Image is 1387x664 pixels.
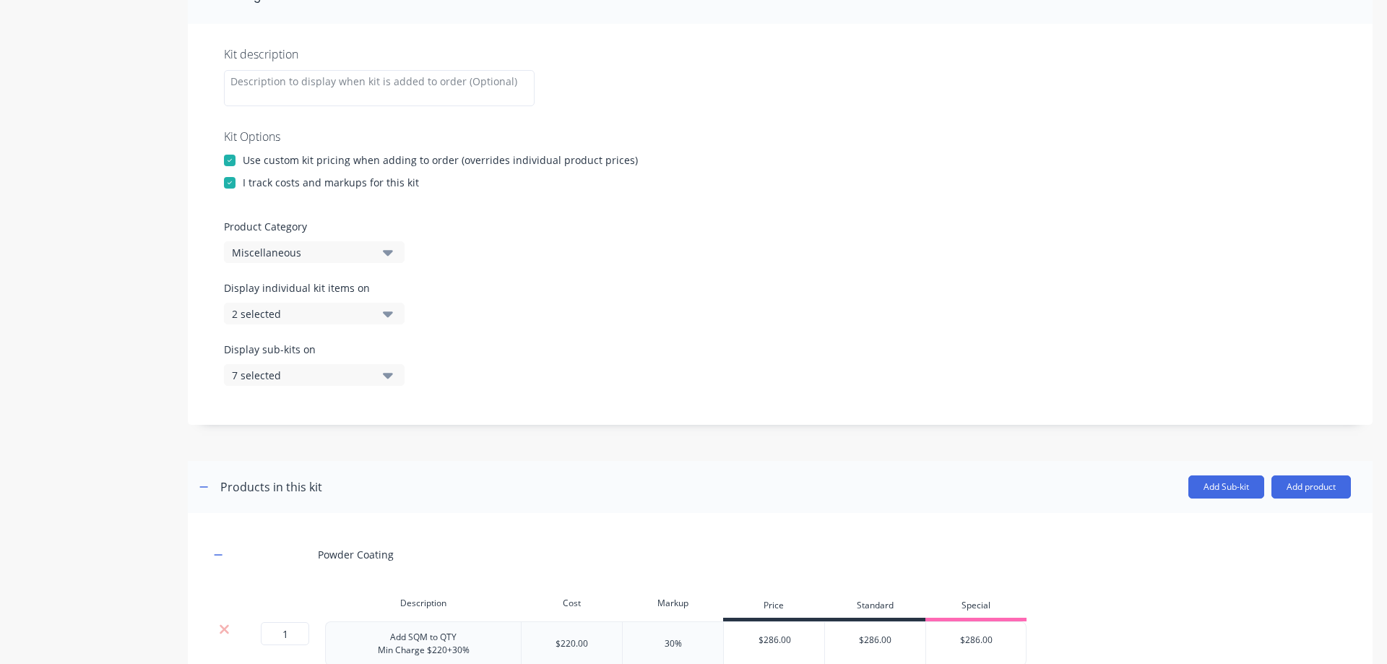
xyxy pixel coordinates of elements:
input: ? [261,622,309,645]
div: Kit description [224,46,1336,63]
label: Product Category [224,219,1336,234]
button: Add Sub-kit [1188,475,1264,499]
button: 2 selected [224,303,405,324]
label: Display individual kit items on [224,280,405,296]
button: 7 selected [224,364,405,386]
div: 30% [665,637,682,650]
label: Display sub-kits on [224,342,405,357]
div: Price [723,592,824,621]
div: $286.00 [724,622,825,658]
div: Powder Coating [318,547,394,562]
div: Add SQM to QTY Min Charge $220+30% [366,628,481,660]
div: Miscellaneous [232,245,372,260]
button: Add product [1271,475,1351,499]
div: Standard [824,592,925,621]
div: Kit Options [224,128,1336,145]
div: 2 selected [232,306,372,322]
div: $286.00 [926,622,1026,658]
div: Description [325,589,521,618]
div: 7 selected [232,368,372,383]
div: I track costs and markups for this kit [243,175,419,190]
div: Use custom kit pricing when adding to order (overrides individual product prices) [243,152,638,168]
div: Products in this kit [220,478,322,496]
div: Markup [622,589,723,618]
button: Miscellaneous [224,241,405,263]
div: $286.00 [825,622,925,658]
div: Cost [521,589,622,618]
div: $220.00 [556,637,588,650]
div: Special [925,592,1027,621]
